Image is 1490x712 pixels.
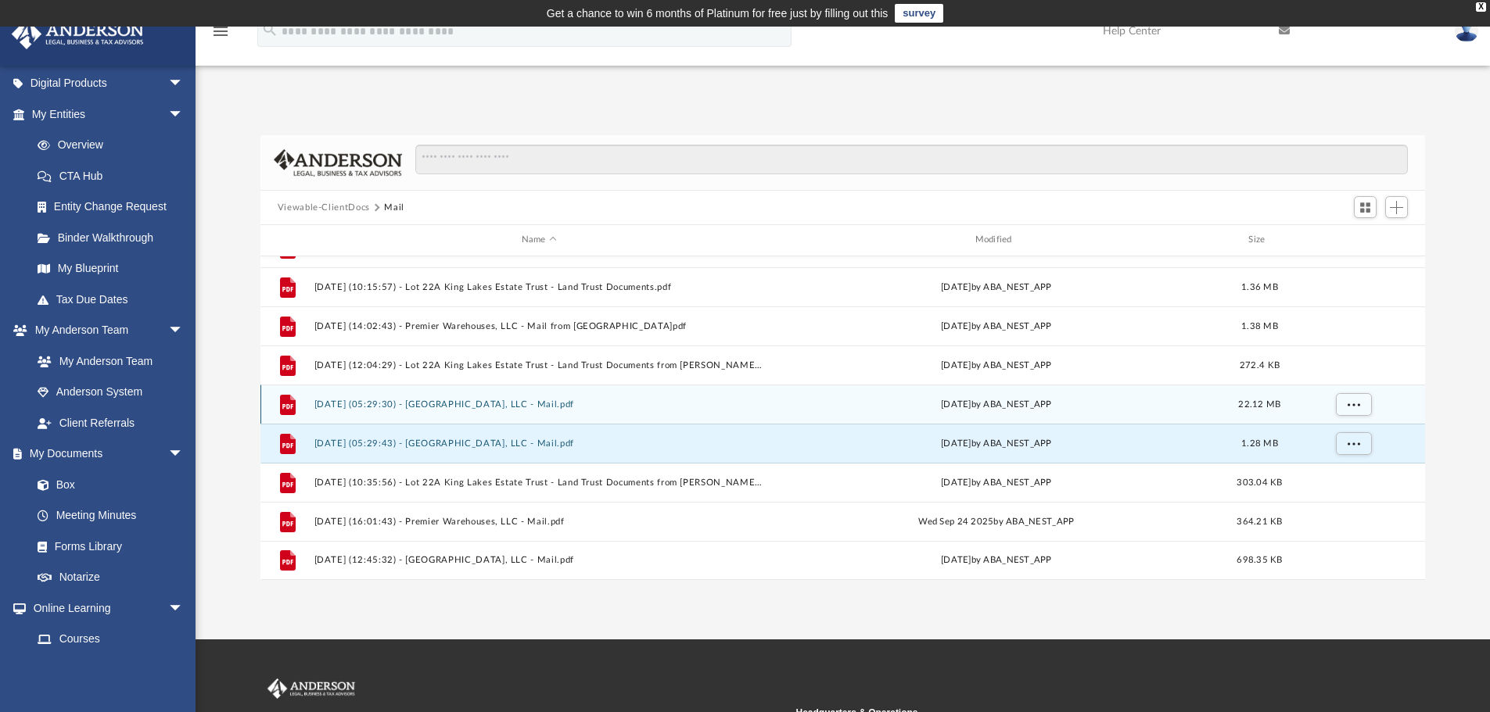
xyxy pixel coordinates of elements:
[1241,321,1278,330] span: 1.38 MB
[22,377,199,408] a: Anderson System
[168,438,199,470] span: arrow_drop_down
[314,360,764,370] button: [DATE] (12:04:29) - Lot 22A King Lakes Estate Trust - Land Trust Documents from [PERSON_NAME].pdf
[941,556,971,564] span: [DATE]
[771,553,1222,567] div: by ABA_NEST_APP
[168,315,199,347] span: arrow_drop_down
[771,397,1222,411] div: [DATE] by ABA_NEST_APP
[211,30,230,41] a: menu
[22,469,192,500] a: Box
[771,436,1222,450] div: [DATE] by ABA_NEST_APP
[1241,438,1278,447] span: 1.28 MB
[1335,392,1371,416] button: More options
[22,191,207,223] a: Entity Change Request
[895,4,943,23] a: survey
[22,562,199,593] a: Notarize
[771,319,1222,333] div: [DATE] by ABA_NEST_APP
[22,345,192,377] a: My Anderson Team
[1237,517,1282,525] span: 364.21 KB
[11,592,199,624] a: Online Learningarrow_drop_down
[547,4,889,23] div: Get a chance to win 6 months of Platinum for free just by filling out this
[22,624,199,655] a: Courses
[11,438,199,470] a: My Documentsarrow_drop_down
[314,399,764,410] button: [DATE] (05:29:30) - [GEOGRAPHIC_DATA], LLC - Mail.pdf
[22,222,207,253] a: Binder Walkthrough
[278,201,370,215] button: Viewable-ClientDocs
[314,517,764,527] button: [DATE] (16:01:43) - Premier Warehouses, LLC - Mail.pdf
[771,475,1222,489] div: [DATE] by ABA_NEST_APP
[22,531,192,562] a: Forms Library
[11,68,207,99] a: Digital Productsarrow_drop_down
[22,407,199,438] a: Client Referrals
[314,555,764,565] button: [DATE] (12:45:32) - [GEOGRAPHIC_DATA], LLC - Mail.pdf
[384,201,404,215] button: Mail
[264,678,358,699] img: Anderson Advisors Platinum Portal
[771,280,1222,294] div: [DATE] by ABA_NEST_APP
[1237,556,1282,564] span: 698.35 KB
[22,130,207,161] a: Overview
[1335,431,1371,455] button: More options
[771,514,1222,528] div: Wed Sep 24 2025 by ABA_NEST_APP
[168,592,199,624] span: arrow_drop_down
[22,253,199,284] a: My Blueprint
[1298,233,1407,247] div: id
[1385,196,1409,218] button: Add
[11,315,199,346] a: My Anderson Teamarrow_drop_down
[22,654,192,685] a: Video Training
[313,233,763,247] div: Name
[1228,233,1291,247] div: Size
[1241,282,1278,291] span: 1.36 MB
[1476,2,1486,12] div: close
[415,145,1408,174] input: Search files and folders
[314,321,764,331] button: [DATE] (14:02:43) - Premier Warehouses, LLC - Mail from [GEOGRAPHIC_DATA]pdf
[314,478,764,488] button: [DATE] (10:35:56) - Lot 22A King Lakes Estate Trust - Land Trust Documents from [PERSON_NAME].pdf
[771,358,1222,372] div: [DATE] by ABA_NEST_APP
[211,22,230,41] i: menu
[261,21,278,38] i: search
[1354,196,1377,218] button: Switch to Grid View
[22,284,207,315] a: Tax Due Dates
[11,98,207,130] a: My Entitiesarrow_drop_down
[267,233,307,247] div: id
[314,282,764,292] button: [DATE] (10:15:57) - Lot 22A King Lakes Estate Trust - Land Trust Documents.pdf
[22,160,207,191] a: CTA Hub
[770,233,1221,247] div: Modified
[7,19,149,49] img: Anderson Advisors Platinum Portal
[1237,478,1282,486] span: 303.04 KB
[314,438,764,449] button: [DATE] (05:29:43) - [GEOGRAPHIC_DATA], LLC - Mail.pdf
[1455,20,1478,42] img: User Pic
[260,256,1426,580] div: grid
[22,500,199,531] a: Meeting Minutes
[1240,360,1280,369] span: 272.4 KB
[168,98,199,131] span: arrow_drop_down
[1238,399,1280,408] span: 22.12 MB
[168,68,199,100] span: arrow_drop_down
